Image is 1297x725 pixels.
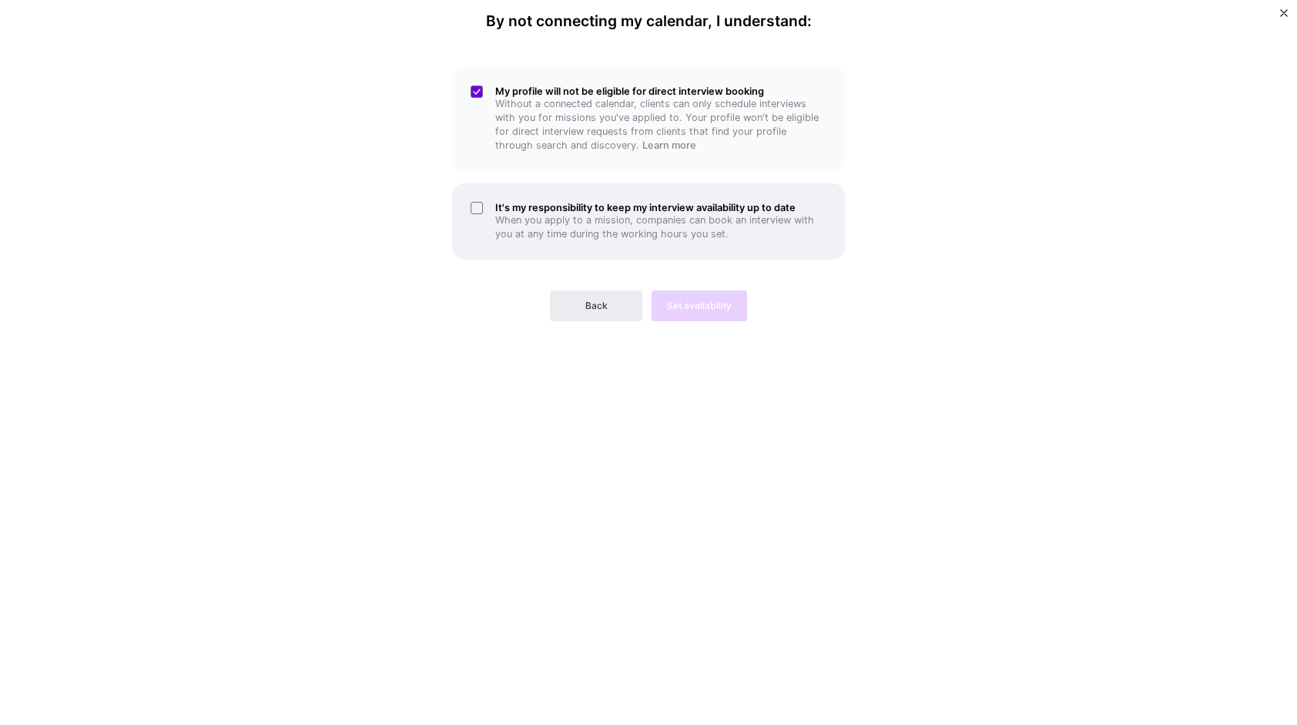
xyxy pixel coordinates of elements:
h5: It's my responsibility to keep my interview availability up to date [495,202,826,213]
h5: My profile will not be eligible for direct interview booking [495,86,826,97]
span: Back [585,299,608,313]
button: Close [1280,9,1288,25]
h4: By not connecting my calendar, I understand: [486,12,812,30]
a: Learn more [642,139,696,151]
p: Without a connected calendar, clients can only schedule interviews with you for missions you've a... [495,97,826,153]
p: When you apply to a mission, companies can book an interview with you at any time during the work... [495,213,826,241]
button: Back [550,290,642,321]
